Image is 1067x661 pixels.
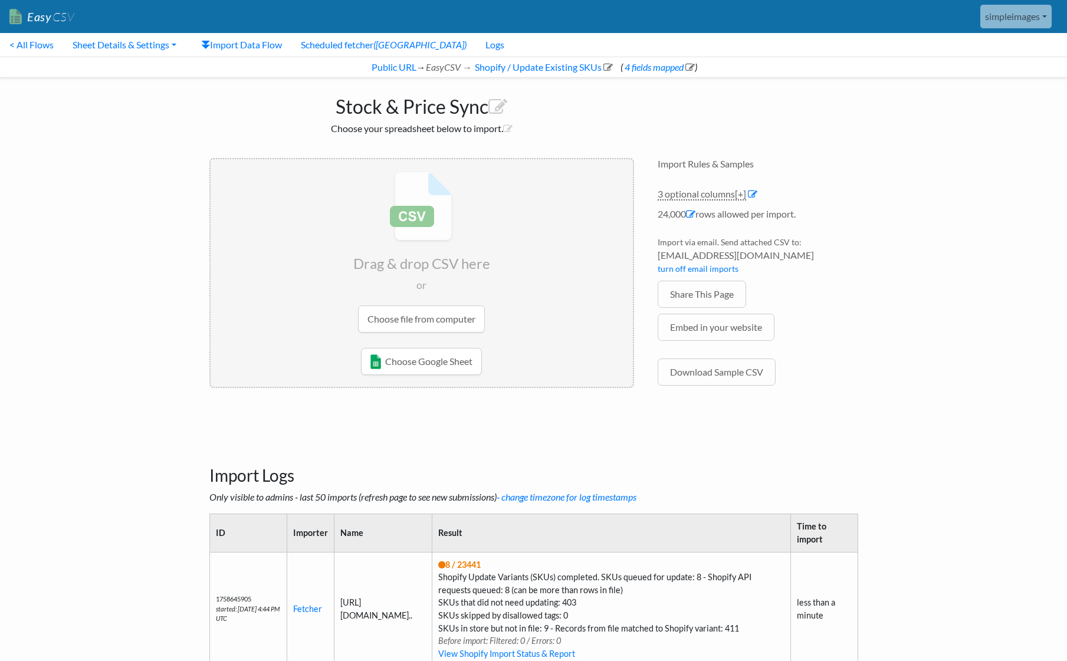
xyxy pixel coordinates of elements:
h2: Choose your spreadsheet below to import. [209,123,634,134]
a: Embed in your website [658,314,774,341]
a: - change timezone for log timestamps [497,491,636,502]
a: 3 optional columns[+] [658,188,746,200]
i: ([GEOGRAPHIC_DATA]) [373,39,467,50]
li: 24,000 rows allowed per import. [658,207,858,227]
a: Import Data Flow [192,33,291,57]
h3: Import Logs [209,436,858,486]
a: simpleimages [980,5,1052,28]
a: Logs [476,33,514,57]
a: turn off email imports [658,264,738,274]
i: EasyCSV → [426,61,472,73]
th: Time to import [791,514,858,552]
i: started: [DATE] 4:44 PM UTC [216,605,280,623]
a: Download Sample CSV [658,359,776,386]
a: Choose Google Sheet [361,348,482,375]
th: Result [432,514,791,552]
th: Name [334,514,432,552]
span: Before import: Filtered: 0 / Errors: 0 [438,636,561,646]
span: CSV [51,9,74,24]
h1: Stock & Price Sync [209,90,634,118]
th: Importer [287,514,334,552]
a: 4 fields mapped [623,61,695,73]
a: Sheet Details & Settings [63,33,186,57]
span: [EMAIL_ADDRESS][DOMAIN_NAME] [658,248,858,262]
a: Shopify / Update Existing SKUs [473,61,613,73]
h4: Import Rules & Samples [658,158,858,169]
span: [+] [735,188,746,199]
span: ( ) [620,61,697,73]
th: ID [209,514,287,552]
i: Only visible to admins - last 50 imports (refresh page to see new submissions) [209,491,636,502]
a: Scheduled fetcher([GEOGRAPHIC_DATA]) [291,33,476,57]
a: View Shopify Import Status & Report [438,649,575,659]
span: 8 / 23441 [438,560,481,570]
a: EasyCSV [9,5,74,29]
a: Fetcher [293,604,322,614]
a: Share This Page [658,281,746,308]
li: Import via email. Send attached CSV to: [658,236,858,281]
a: Public URL [370,61,416,73]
